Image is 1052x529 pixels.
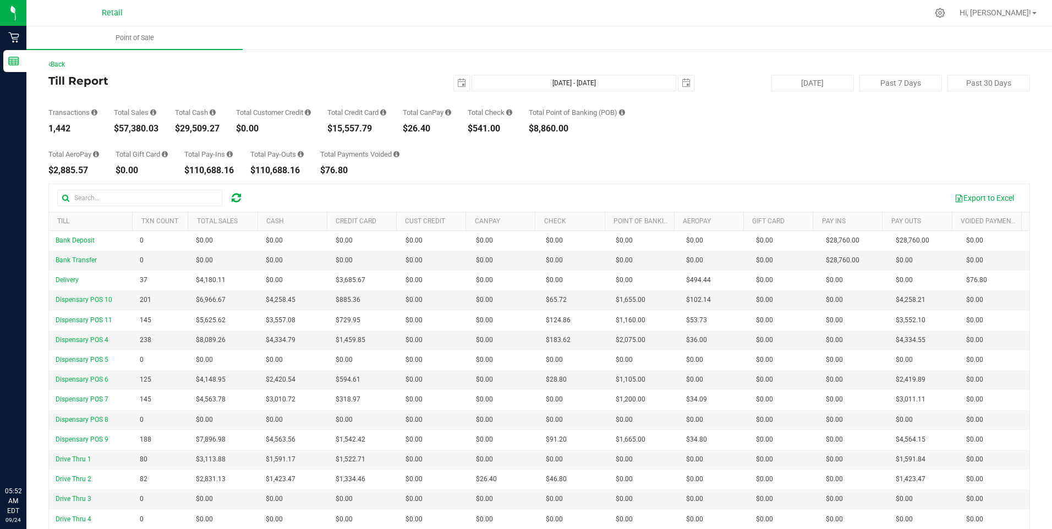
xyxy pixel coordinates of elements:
span: Dispensary POS 6 [56,376,108,383]
span: Drive Thru 3 [56,495,91,503]
span: $34.80 [686,434,707,445]
span: $0.00 [476,494,493,504]
span: $0.00 [616,454,633,465]
span: Bank Transfer [56,256,97,264]
span: select [678,75,694,91]
span: $0.00 [756,415,773,425]
div: Total CanPay [403,109,451,116]
i: Sum of all successful, non-voided payment transaction amounts (excluding tips and transaction fee... [150,109,156,116]
span: $28,760.00 [896,235,929,246]
span: 125 [140,374,151,385]
span: $1,665.00 [616,434,645,445]
span: $0.00 [406,494,423,504]
span: $3,557.08 [266,315,295,326]
span: $4,148.95 [196,374,226,385]
span: $0.00 [406,374,423,385]
span: $28.80 [546,374,567,385]
span: $0.00 [476,275,493,285]
span: $0.00 [756,335,773,345]
h4: Till Report [48,75,376,87]
span: $36.00 [686,335,707,345]
span: $1,160.00 [616,315,645,326]
span: $0.00 [196,415,213,425]
span: $0.00 [826,315,843,326]
a: TXN Count [141,217,178,225]
a: Voided Payments [961,217,1019,225]
span: $0.00 [406,335,423,345]
div: Total Pay-Ins [184,151,234,158]
div: $8,860.00 [529,124,625,133]
a: Point of Sale [26,26,243,49]
span: $0.00 [966,374,983,385]
span: $0.00 [336,494,353,504]
button: Past 30 Days [947,75,1030,91]
a: Pay Ins [822,217,846,225]
div: Total AeroPay [48,151,99,158]
span: $0.00 [476,255,493,266]
span: Bank Deposit [56,236,95,244]
button: Past 7 Days [859,75,942,91]
span: $885.36 [336,295,360,305]
div: Total Pay-Outs [250,151,304,158]
span: $0.00 [476,454,493,465]
div: 1,442 [48,124,97,133]
span: $0.00 [686,415,703,425]
span: $0.00 [406,255,423,266]
span: $7,896.98 [196,434,226,445]
span: $0.00 [196,355,213,365]
span: 0 [140,415,144,425]
i: Count of all successful payment transactions, possibly including voids, refunds, and cash-back fr... [91,109,97,116]
span: 82 [140,474,147,484]
span: $0.00 [546,255,563,266]
span: $0.00 [686,235,703,246]
span: $0.00 [336,255,353,266]
span: $91.20 [546,434,567,445]
a: Cash [266,217,284,225]
span: $0.00 [476,235,493,246]
span: $1,334.46 [336,474,365,484]
span: select [454,75,469,91]
i: Sum of all cash pay-outs removed from tills within the date range. [298,151,304,158]
span: $594.61 [336,374,360,385]
span: $0.00 [896,255,913,266]
span: $0.00 [406,415,423,425]
span: $0.00 [756,295,773,305]
span: $4,180.11 [196,275,226,285]
div: $2,885.57 [48,166,99,175]
span: $1,655.00 [616,295,645,305]
div: Total Gift Card [116,151,168,158]
span: $0.00 [336,355,353,365]
span: $0.00 [406,434,423,445]
span: $0.00 [336,235,353,246]
span: $0.00 [266,275,283,285]
span: $4,563.56 [266,434,295,445]
button: [DATE] [771,75,854,91]
span: $0.00 [826,335,843,345]
a: Gift Card [752,217,785,225]
span: $3,010.72 [266,394,295,405]
span: $0.00 [616,255,633,266]
span: $0.00 [896,415,913,425]
span: $0.00 [546,415,563,425]
span: Retail [102,8,123,18]
span: 188 [140,434,151,445]
span: $2,831.13 [196,474,226,484]
span: $0.00 [966,415,983,425]
span: $3,685.67 [336,275,365,285]
span: $0.00 [826,454,843,465]
span: 145 [140,315,151,326]
div: $57,380.03 [114,124,158,133]
span: $0.00 [266,514,283,525]
p: 05:52 AM EDT [5,486,21,516]
span: $0.00 [406,474,423,484]
span: $0.00 [756,474,773,484]
span: 0 [140,355,144,365]
span: $0.00 [546,514,563,525]
button: Export to Excel [947,189,1021,207]
span: 201 [140,295,151,305]
span: $3,552.10 [896,315,925,326]
span: $0.00 [266,355,283,365]
span: 37 [140,275,147,285]
div: Total Cash [175,109,220,116]
div: $29,509.27 [175,124,220,133]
